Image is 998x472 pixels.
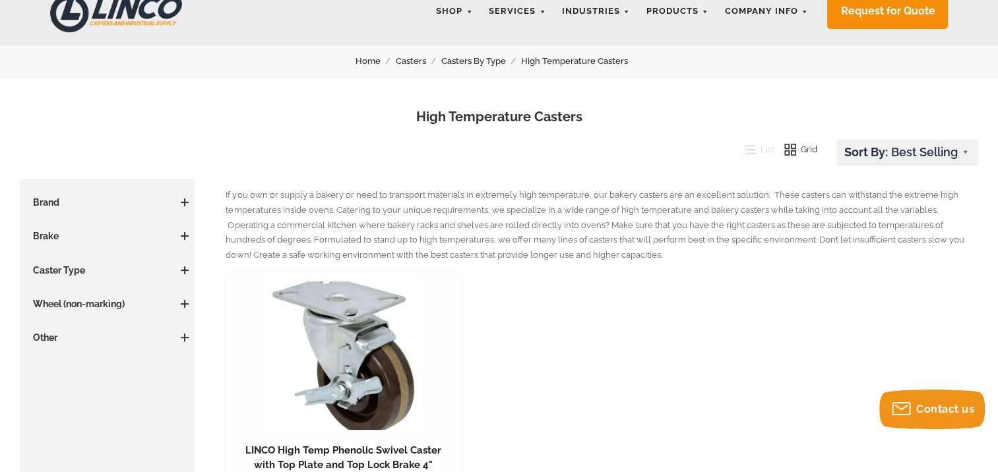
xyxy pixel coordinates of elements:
h1: High Temperature Casters [20,107,978,127]
button: List [733,140,774,160]
h3: Brand [26,196,189,209]
span: Contact us [916,403,974,415]
h3: Caster Type [26,264,189,277]
a: Home [356,54,396,69]
a: Casters [396,54,441,69]
p: If you own or supply a bakery or need to transport materials in extremely high temperature, our b... [226,188,978,263]
h3: Brake [26,229,189,243]
a: LINCO High Temp Phenolic Swivel Caster with Top Plate and Top Lock Brake 4" [245,444,441,471]
a: High Temperature Casters [521,54,643,69]
button: Contact us [879,390,985,429]
h3: Other [26,331,189,344]
a: Casters By Type [441,54,521,69]
button: Grid [774,140,818,160]
h3: Wheel (non-marking) [26,297,189,310]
